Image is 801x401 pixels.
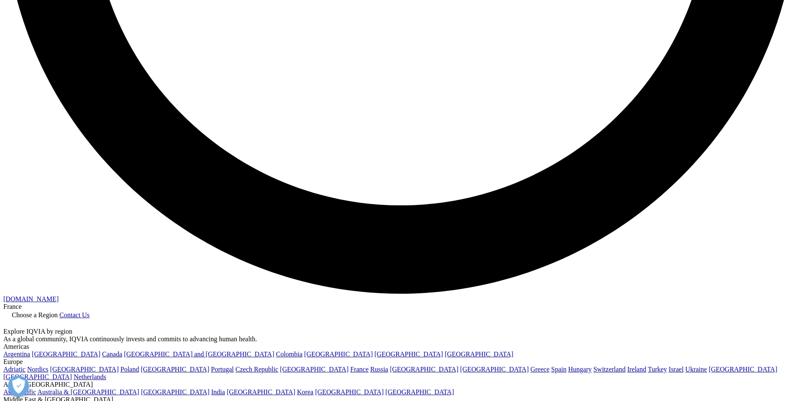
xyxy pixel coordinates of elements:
a: India [211,388,225,396]
a: Korea [297,388,313,396]
a: Ukraine [685,366,707,373]
div: Americas [3,343,798,351]
a: [GEOGRAPHIC_DATA] [3,373,72,380]
a: Adriatic [3,366,25,373]
a: Russia [370,366,389,373]
a: Ireland [627,366,646,373]
a: [GEOGRAPHIC_DATA] and [GEOGRAPHIC_DATA] [124,351,274,358]
a: [GEOGRAPHIC_DATA] [460,366,529,373]
button: Ouvrir le centre de préférences [8,376,29,397]
span: Choose a Region [12,311,58,319]
a: Israel [669,366,684,373]
a: Greece [530,366,549,373]
a: Spain [551,366,566,373]
a: [GEOGRAPHIC_DATA] [50,366,119,373]
a: Portugal [211,366,234,373]
div: Asia & [GEOGRAPHIC_DATA] [3,381,798,388]
a: Nordics [27,366,48,373]
a: [GEOGRAPHIC_DATA] [227,388,295,396]
a: [GEOGRAPHIC_DATA] [386,388,454,396]
a: Czech Republic [235,366,278,373]
div: Explore IQVIA by region [3,328,798,335]
a: [GEOGRAPHIC_DATA] [32,351,100,358]
a: Argentina [3,351,30,358]
a: Colombia [276,351,302,358]
a: Australia & [GEOGRAPHIC_DATA] [37,388,139,396]
a: [GEOGRAPHIC_DATA] [141,388,209,396]
div: France [3,303,798,311]
a: Hungary [568,366,592,373]
a: [GEOGRAPHIC_DATA] [304,351,373,358]
div: As a global community, IQVIA continuously invests and commits to advancing human health. [3,335,798,343]
a: France [350,366,369,373]
a: Contact Us [59,311,90,319]
a: Canada [102,351,122,358]
a: [GEOGRAPHIC_DATA] [375,351,443,358]
a: Asia Pacific [3,388,36,396]
a: Switzerland [593,366,625,373]
a: [GEOGRAPHIC_DATA] [141,366,209,373]
a: [GEOGRAPHIC_DATA] [708,366,777,373]
a: [GEOGRAPHIC_DATA] [390,366,458,373]
a: Poland [120,366,139,373]
a: Netherlands [74,373,106,380]
a: [GEOGRAPHIC_DATA] [280,366,349,373]
div: Europe [3,358,798,366]
a: [GEOGRAPHIC_DATA] [315,388,383,396]
a: [GEOGRAPHIC_DATA] [445,351,513,358]
a: Turkey [648,366,667,373]
a: [DOMAIN_NAME] [3,295,59,303]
